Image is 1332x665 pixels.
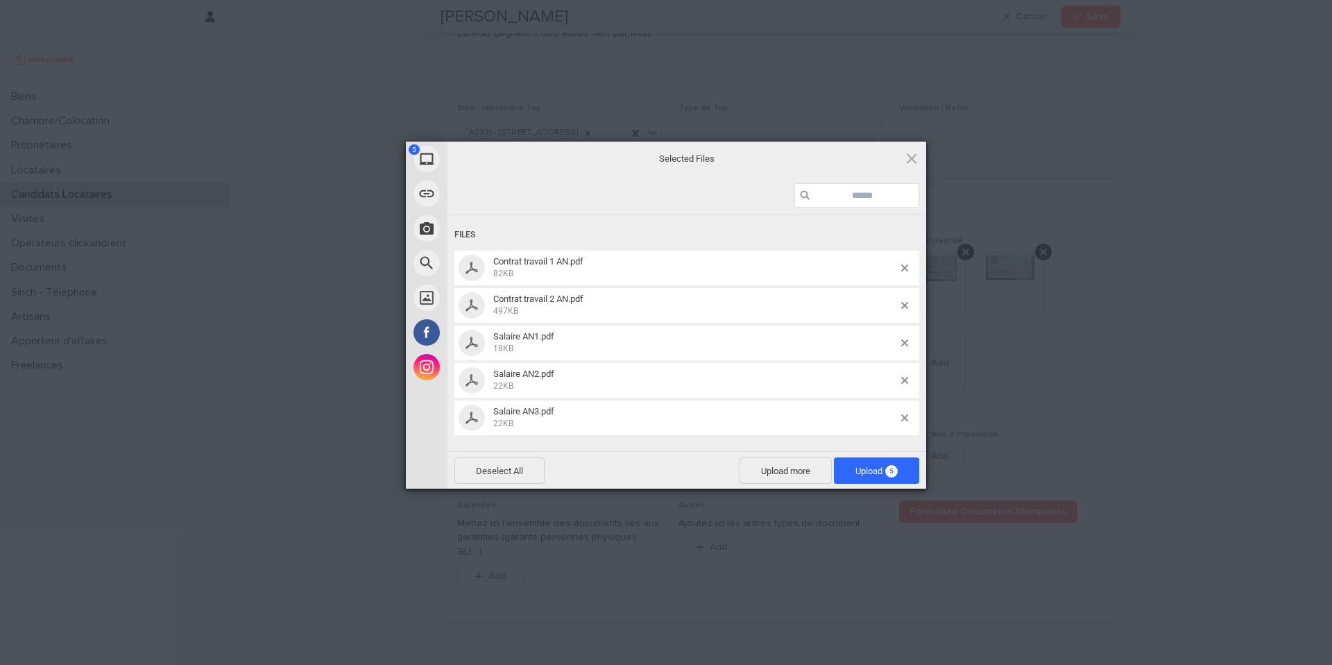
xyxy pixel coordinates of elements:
div: Take Photo [406,211,572,246]
div: Facebook [406,315,572,350]
div: Link (URL) [406,176,572,211]
span: Contrat travail 2 AN.pdf [493,294,583,304]
span: 22KB [493,419,513,428]
div: Unsplash [406,280,572,315]
span: Selected Files [548,153,826,165]
span: Contrat travail 2 AN.pdf [489,294,901,317]
span: Upload [834,457,919,484]
span: 497KB [493,306,518,316]
span: 22KB [493,381,513,391]
span: 5 [409,144,420,155]
span: Salaire AN3.pdf [493,406,554,416]
span: Salaire AN1.pdf [489,331,901,354]
span: Click here or hit ESC to close picker [904,151,919,166]
span: Upload [855,466,898,476]
span: Salaire AN1.pdf [493,331,554,342]
span: 18KB [493,344,513,353]
span: Salaire AN2.pdf [489,369,901,392]
span: Salaire AN2.pdf [493,369,554,379]
span: Upload more [740,457,832,484]
div: Files [454,222,919,248]
div: My Device [406,142,572,176]
div: Instagram [406,350,572,385]
span: Contrat travail 1 AN.pdf [489,256,901,279]
div: Web Search [406,246,572,280]
span: 5 [885,465,898,478]
span: 82KB [493,269,513,278]
span: Contrat travail 1 AN.pdf [493,256,583,267]
span: Deselect All [454,457,545,484]
span: Salaire AN3.pdf [489,406,901,429]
